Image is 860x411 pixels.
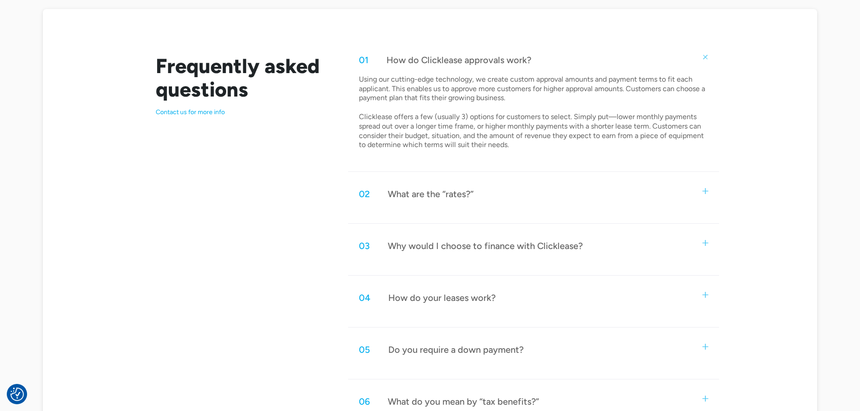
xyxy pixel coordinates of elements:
[359,344,370,356] div: 05
[359,188,370,200] div: 02
[156,108,327,116] p: Contact us for more info
[702,188,708,194] img: small plus
[702,240,708,246] img: small plus
[359,75,706,150] p: Using our cutting-edge technology, we create custom approval amounts and payment terms to fit eac...
[701,53,709,61] img: small plus
[386,54,531,66] div: How do Clicklease approvals work?
[388,188,474,200] div: What are the “rates?”
[156,54,327,101] h2: Frequently asked questions
[702,396,708,402] img: small plus
[702,292,708,298] img: small plus
[388,292,496,304] div: How do your leases work?
[10,388,24,401] img: Revisit consent button
[388,396,539,407] div: What do you mean by “tax benefits?”
[359,240,370,252] div: 03
[702,344,708,350] img: small plus
[359,396,370,407] div: 06
[388,344,524,356] div: Do you require a down payment?
[10,388,24,401] button: Consent Preferences
[388,240,583,252] div: Why would I choose to finance with Clicklease?
[359,54,368,66] div: 01
[359,292,370,304] div: 04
